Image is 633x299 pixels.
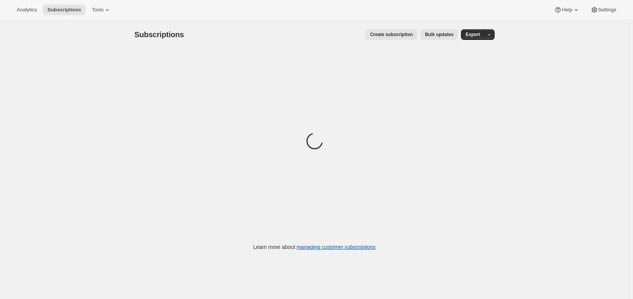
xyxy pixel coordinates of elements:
button: Tools [87,5,116,15]
span: Subscriptions [47,7,81,13]
button: Help [550,5,584,15]
span: Tools [92,7,103,13]
span: Export [465,31,480,38]
p: Learn more about [253,243,376,251]
button: Subscriptions [43,5,86,15]
span: Bulk updates [425,31,453,38]
button: Export [461,29,484,40]
span: Help [562,7,572,13]
button: Create subscription [365,29,417,40]
span: Subscriptions [135,30,184,39]
button: Settings [586,5,621,15]
span: Create subscription [370,31,413,38]
span: Analytics [17,7,37,13]
a: managing customer subscriptions [296,244,376,250]
span: Settings [598,7,616,13]
button: Bulk updates [420,29,458,40]
button: Analytics [12,5,41,15]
